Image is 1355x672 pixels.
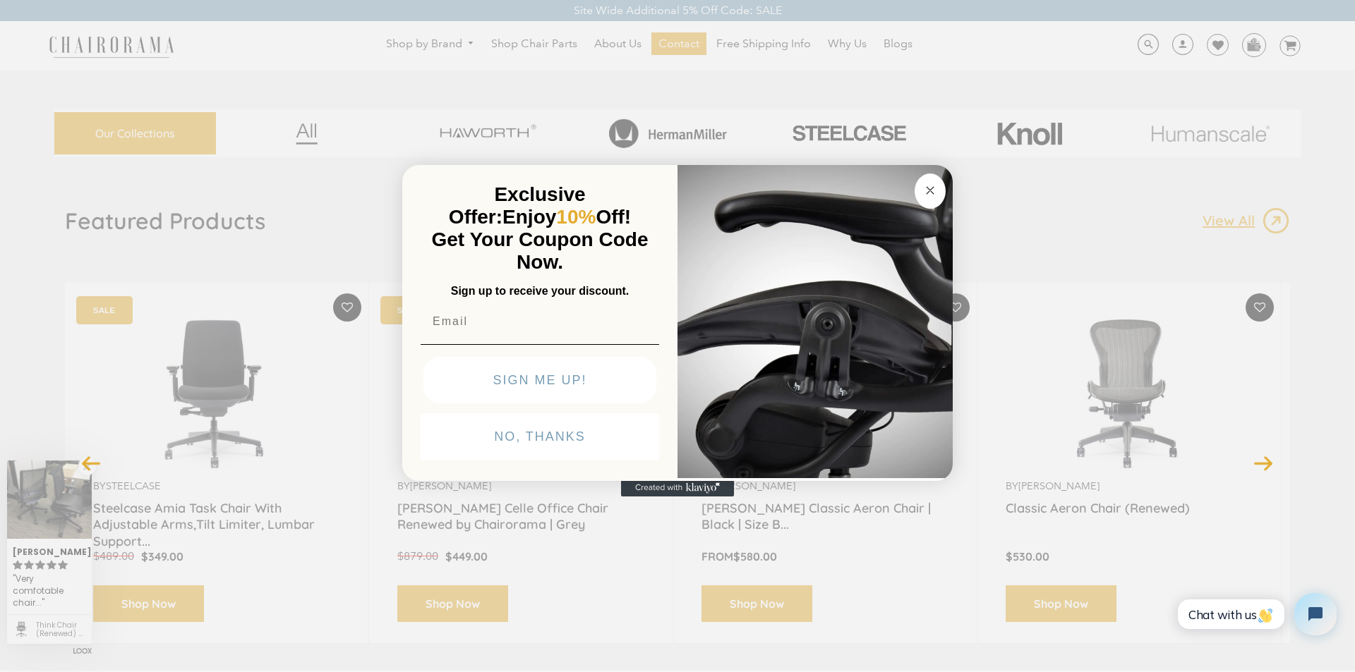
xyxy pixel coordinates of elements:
img: underline [421,344,659,345]
button: SIGN ME UP! [423,357,656,403]
iframe: Tidio Chat [1167,581,1349,647]
button: NO, THANKS [421,413,659,460]
button: Previous [79,451,104,475]
span: Get Your Coupon Code Now. [432,228,649,273]
span: Enjoy Off! [502,206,631,228]
button: Next [1251,451,1276,475]
span: 10% [556,206,596,228]
button: Close dialog [915,173,946,209]
img: 92d77583-a095-41f6-84e7-858462e0427a.jpeg [677,162,953,478]
span: Sign up to receive your discount. [451,285,629,297]
input: Email [421,307,659,336]
a: Created with Klaviyo - opens in a new tab [621,479,734,496]
span: Exclusive Offer: [449,183,586,228]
